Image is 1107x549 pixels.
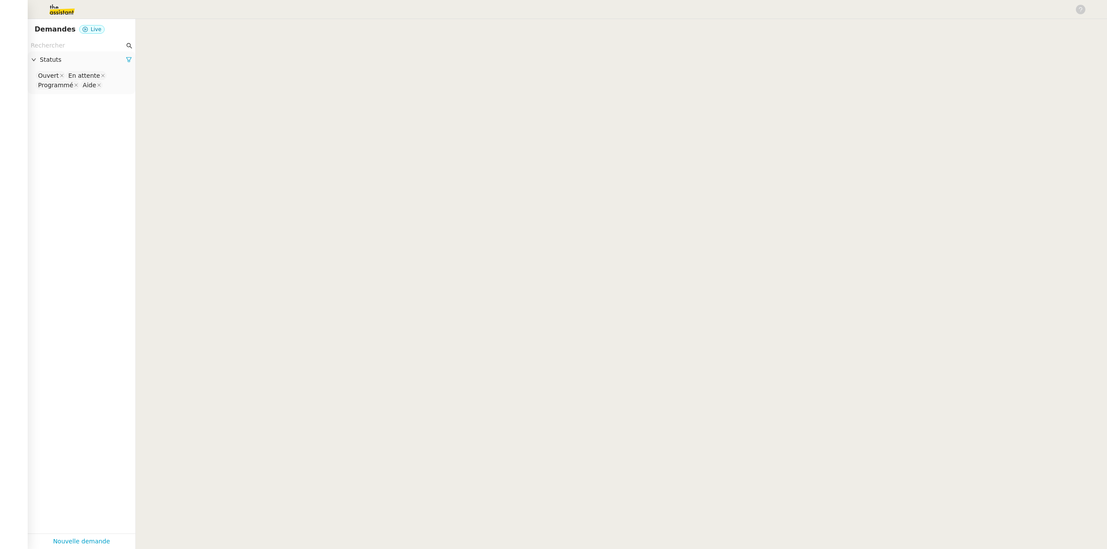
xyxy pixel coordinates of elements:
nz-select-item: Ouvert [36,71,65,80]
div: En attente [68,72,100,79]
a: Nouvelle demande [53,536,110,546]
div: Ouvert [38,72,59,79]
nz-select-item: Aide [80,81,102,89]
span: Live [91,26,102,32]
span: Statuts [40,55,126,65]
nz-page-header-title: Demandes [35,23,76,35]
input: Rechercher [31,41,125,51]
div: Programmé [38,81,73,89]
nz-select-item: Programmé [36,81,80,89]
nz-select-item: En attente [66,71,106,80]
div: Statuts [28,51,135,68]
div: Aide [83,81,96,89]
